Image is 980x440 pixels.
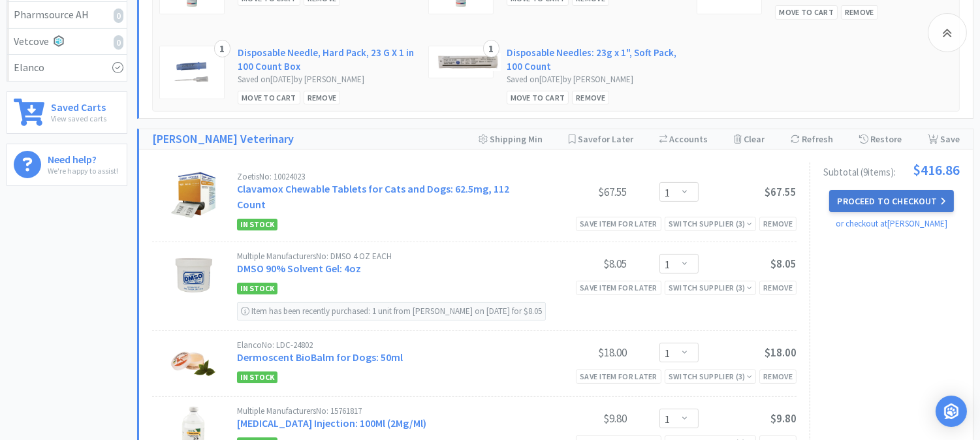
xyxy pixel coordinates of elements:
span: $416.86 [913,163,960,177]
div: Zoetis No: 10024023 [237,172,529,181]
a: Saved CartsView saved carts [7,91,127,134]
div: Save item for later [576,281,661,294]
span: In Stock [237,371,277,383]
div: Save item for later [576,369,661,383]
span: $18.00 [765,345,797,360]
img: 2812b179af91479d8c5bdb14243cf27c_300477.jpeg [170,252,216,298]
div: Switch Supplier ( 3 ) [669,217,752,230]
div: $67.55 [529,184,627,200]
span: $8.05 [770,257,797,271]
div: Move to Cart [775,5,838,19]
img: 633af242b6964dd18b5730505219f544_221837.jpeg [170,341,216,386]
div: Subtotal ( 9 item s ): [823,163,960,177]
div: Saved on [DATE] by [PERSON_NAME] [507,73,684,87]
div: Elanco [14,59,120,76]
div: Accounts [659,129,708,149]
a: [MEDICAL_DATA] Injection: 100Ml (2Mg/Ml) [237,416,426,430]
div: Remove [759,281,797,294]
div: Save item for later [576,217,661,230]
div: Switch Supplier ( 3 ) [669,281,752,294]
span: $67.55 [765,185,797,199]
div: Refresh [791,129,833,149]
p: We're happy to assist! [48,165,118,177]
i: 0 [114,35,123,50]
div: $8.05 [529,256,627,272]
div: 1 [214,40,230,58]
div: Remove [572,91,609,104]
div: Multiple Manufacturers No: 15761817 [237,407,529,415]
div: $18.00 [529,345,627,360]
div: Remove [759,369,797,383]
div: Saved on [DATE] by [PERSON_NAME] [238,73,415,87]
div: Shipping Min [479,129,543,149]
div: Move to Cart [238,91,300,104]
div: Restore [859,129,902,149]
a: Disposable Needle, Hard Pack, 23 G X 1 in 100 Count Box [238,46,415,73]
div: Multiple Manufacturers No: DMSO 4 OZ EACH [237,252,529,260]
a: or checkout at [PERSON_NAME] [836,218,947,229]
a: Disposable Needles: 23g x 1", Soft Pack, 100 Count [507,46,684,73]
p: View saved carts [51,112,106,125]
div: Remove [304,91,341,104]
a: Dermoscent BioBalm for Dogs: 50ml [237,351,403,364]
a: DMSO 90% Solvent Gel: 4oz [237,262,361,275]
h6: Saved Carts [51,99,106,112]
img: 2baffb33ab0743debe04b2b6e2c7e4f2_462269.jpeg [170,172,216,218]
div: Remove [841,5,878,19]
div: Item has been recently purchased: 1 unit from [PERSON_NAME] on [DATE] for $8.05 [237,302,546,321]
div: Pharmsource AH [14,7,120,24]
span: In Stock [237,219,277,230]
div: Move to Cart [507,91,569,104]
div: Open Intercom Messenger [936,396,967,427]
a: Elanco [7,55,127,81]
div: Clear [734,129,765,149]
a: [PERSON_NAME] Veterinary [152,130,294,149]
h6: Need help? [48,151,118,165]
button: Proceed to Checkout [829,190,953,212]
i: 0 [114,8,123,23]
img: 4eff62452e174ccb9a91d01bd17ca8b1_287434.png [166,53,217,92]
div: Save [928,129,960,149]
div: Elanco No: LDC-24802 [237,341,529,349]
div: Vetcove [14,33,120,50]
a: Clavamox Chewable Tablets for Cats and Dogs: 62.5mg, 112 Count [237,182,509,211]
div: $9.80 [529,411,627,426]
img: 1d77b357d7e749db87f8999ed8271525_233827.png [435,53,501,71]
a: Vetcove0 [7,29,127,55]
div: Remove [759,217,797,230]
div: 1 [483,40,499,58]
div: Switch Supplier ( 3 ) [669,370,752,383]
a: Pharmsource AH0 [7,2,127,29]
span: In Stock [237,283,277,294]
span: $9.80 [770,411,797,426]
span: Save for Later [578,133,633,145]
